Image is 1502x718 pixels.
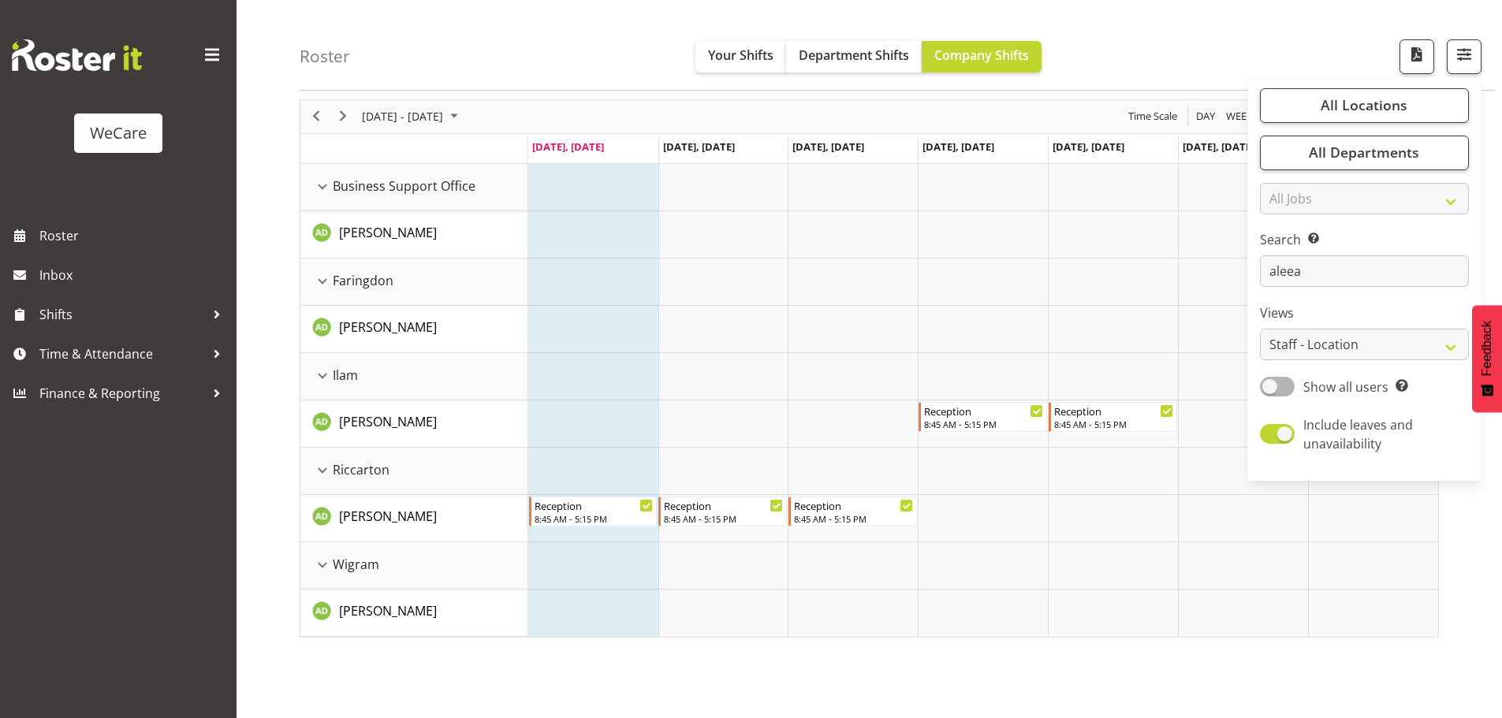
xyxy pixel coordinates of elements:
div: Aleea Devenport"s event - Reception Begin From Wednesday, August 27, 2025 at 8:45:00 AM GMT+12:00... [788,497,917,526]
span: Company Shifts [934,47,1029,64]
a: [PERSON_NAME] [339,601,437,620]
a: [PERSON_NAME] [339,507,437,526]
button: Time Scale [1126,106,1180,126]
button: Filter Shifts [1447,39,1482,74]
span: Ilam [333,366,358,385]
div: Aleea Devenport"s event - Reception Begin From Tuesday, August 26, 2025 at 8:45:00 AM GMT+12:00 E... [658,497,787,526]
div: 8:45 AM - 5:15 PM [664,512,783,525]
span: Business Support Office [333,177,475,195]
td: Faringdon resource [300,259,528,306]
label: Search [1260,231,1469,250]
button: August 2025 [360,106,465,126]
button: Timeline Day [1194,106,1218,126]
span: Shifts [39,303,205,326]
span: Week [1224,106,1254,126]
span: Day [1195,106,1217,126]
a: [PERSON_NAME] [339,412,437,431]
button: Company Shifts [922,41,1042,73]
span: All Locations [1321,96,1407,115]
span: [PERSON_NAME] [339,318,437,336]
div: 8:45 AM - 5:15 PM [1054,418,1173,430]
button: Department Shifts [786,41,922,73]
span: Your Shifts [708,47,773,64]
span: Feedback [1480,321,1494,376]
div: previous period [303,100,330,133]
button: Next [333,106,354,126]
table: Timeline Week of August 25, 2025 [528,164,1438,637]
span: [PERSON_NAME] [339,508,437,525]
div: next period [330,100,356,133]
button: Timeline Week [1224,106,1256,126]
span: [PERSON_NAME] [339,602,437,619]
a: [PERSON_NAME] [339,318,437,337]
div: Reception [794,497,913,513]
div: WeCare [90,121,147,145]
div: Reception [924,403,1043,419]
button: All Departments [1260,136,1469,170]
div: Reception [664,497,783,513]
td: Aleea Devenport resource [300,590,528,637]
div: 8:45 AM - 5:15 PM [924,418,1043,430]
td: Aleea Devenport resource [300,495,528,542]
span: [DATE] - [DATE] [360,106,445,126]
h4: Roster [300,47,350,65]
div: Reception [1054,403,1173,419]
span: Finance & Reporting [39,381,205,405]
span: Roster [39,224,229,247]
span: Riccarton [333,460,389,479]
span: Time & Attendance [39,342,205,366]
span: Faringdon [333,271,393,290]
a: [PERSON_NAME] [339,223,437,242]
img: Rosterit website logo [12,39,142,71]
td: Aleea Devenport resource [300,211,528,259]
input: Search [1260,256,1469,288]
td: Aleea Devenport resource [300,400,528,448]
label: Views [1260,304,1469,323]
div: Aleea Devenport"s event - Reception Begin From Thursday, August 28, 2025 at 8:45:00 AM GMT+12:00 ... [919,402,1047,432]
td: Wigram resource [300,542,528,590]
span: [DATE], [DATE] [792,140,864,154]
div: 8:45 AM - 5:15 PM [794,512,913,525]
div: Timeline Week of August 25, 2025 [300,99,1439,638]
td: Riccarton resource [300,448,528,495]
span: [PERSON_NAME] [339,224,437,241]
span: [DATE], [DATE] [1053,140,1124,154]
button: Previous [306,106,327,126]
div: August 25 - 31, 2025 [356,100,468,133]
span: [PERSON_NAME] [339,413,437,430]
button: Your Shifts [695,41,786,73]
div: Aleea Devenport"s event - Reception Begin From Monday, August 25, 2025 at 8:45:00 AM GMT+12:00 En... [529,497,658,526]
span: [DATE], [DATE] [922,140,994,154]
div: Aleea Devenport"s event - Reception Begin From Friday, August 29, 2025 at 8:45:00 AM GMT+12:00 En... [1049,402,1177,432]
span: Time Scale [1127,106,1179,126]
span: Department Shifts [799,47,909,64]
button: All Locations [1260,88,1469,123]
span: Wigram [333,555,379,574]
span: Inbox [39,263,229,287]
td: Aleea Devenport resource [300,306,528,353]
span: Include leaves and unavailability [1303,416,1413,452]
button: Download a PDF of the roster according to the set date range. [1400,39,1434,74]
span: All Departments [1309,143,1419,162]
div: 8:45 AM - 5:15 PM [535,512,654,525]
div: Reception [535,497,654,513]
span: [DATE], [DATE] [1183,140,1254,154]
span: [DATE], [DATE] [532,140,604,154]
span: Show all users [1303,378,1388,396]
button: Feedback - Show survey [1472,305,1502,412]
td: Ilam resource [300,353,528,400]
span: [DATE], [DATE] [663,140,735,154]
td: Business Support Office resource [300,164,528,211]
